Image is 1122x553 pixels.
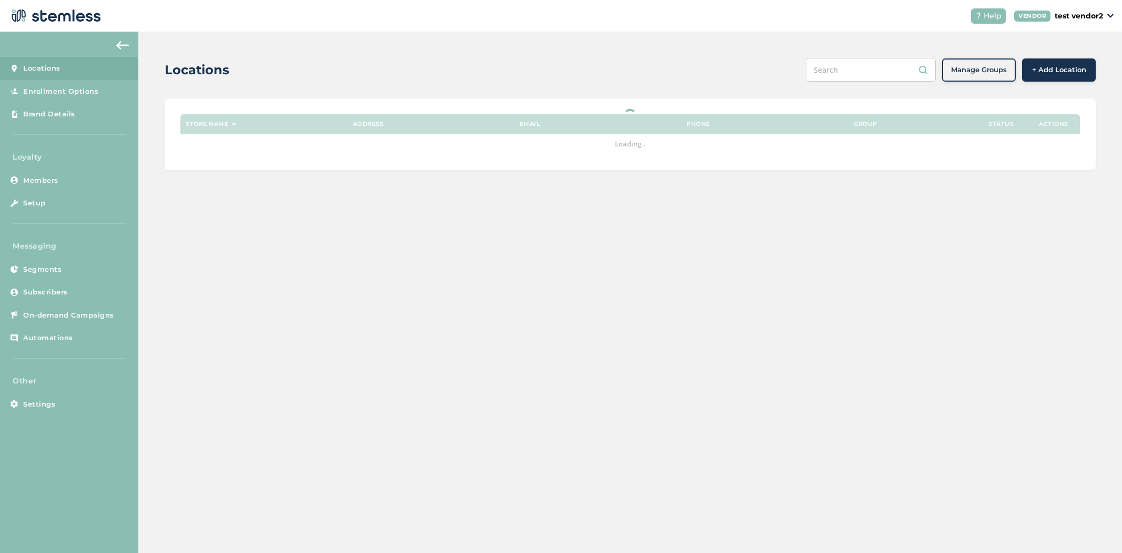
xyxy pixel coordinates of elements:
[23,264,62,275] span: Segments
[1014,11,1050,22] div: VENDOR
[942,58,1016,82] button: Manage Groups
[1032,65,1086,75] span: + Add Location
[23,310,114,321] span: On-demand Campaigns
[23,109,75,120] span: Brand Details
[951,65,1007,75] span: Manage Groups
[1022,58,1096,82] button: + Add Location
[984,11,1002,22] span: Help
[1107,14,1114,18] img: icon_down-arrow-small-66adaf34.svg
[23,287,68,298] span: Subscribers
[1055,11,1103,22] p: test vendor2
[23,86,98,97] span: Enrollment Options
[8,5,101,26] img: logo-dark-0685b13c.svg
[116,41,129,50] img: icon-arrow-back-accent-c549486e.svg
[23,63,60,74] span: Locations
[23,333,73,343] span: Automations
[1069,502,1122,553] iframe: Chat Widget
[165,61,229,80] h2: Locations
[23,175,58,186] span: Members
[806,58,936,82] input: Search
[975,13,982,19] img: icon-help-white-03924b79.svg
[23,198,46,209] span: Setup
[23,399,55,410] span: Settings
